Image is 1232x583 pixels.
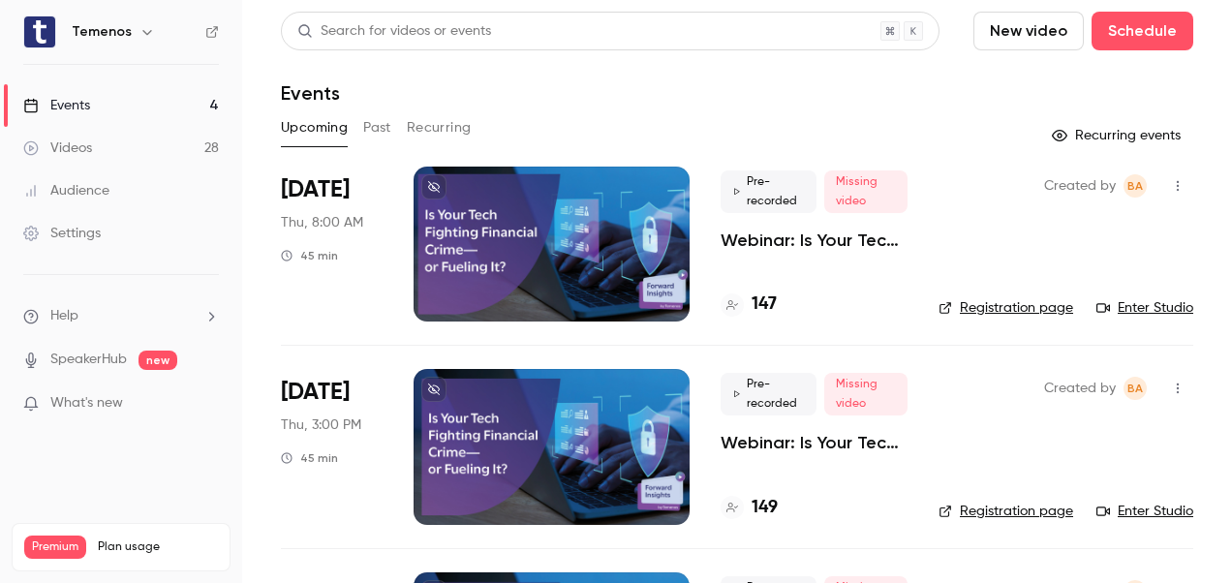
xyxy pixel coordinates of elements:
[281,248,338,263] div: 45 min
[721,431,908,454] a: Webinar: Is Your Tech Fighting Financial Crime—or Fueling It?
[721,229,908,252] a: Webinar: Is Your Tech Fighting Financial Crime—or Fueling It?
[1096,298,1193,318] a: Enter Studio
[23,96,90,115] div: Events
[407,112,472,143] button: Recurring
[939,298,1073,318] a: Registration page
[973,12,1084,50] button: New video
[939,502,1073,521] a: Registration page
[1044,377,1116,400] span: Created by
[1124,174,1147,198] span: Balamurugan Arunachalam
[50,350,127,370] a: SpeakerHub
[281,450,338,466] div: 45 min
[50,393,123,414] span: What's new
[281,377,350,408] span: [DATE]
[281,213,363,232] span: Thu, 8:00 AM
[281,369,383,524] div: Sep 25 Thu, 2:00 PM (Europe/London)
[281,415,361,435] span: Thu, 3:00 PM
[1127,377,1143,400] span: BA
[1092,12,1193,50] button: Schedule
[297,21,491,42] div: Search for videos or events
[139,351,177,370] span: new
[24,16,55,47] img: Temenos
[281,167,383,322] div: Sep 25 Thu, 2:00 PM (Asia/Singapore)
[281,112,348,143] button: Upcoming
[752,291,777,318] h4: 147
[23,306,219,326] li: help-dropdown-opener
[50,306,78,326] span: Help
[721,495,778,521] a: 149
[721,170,816,213] span: Pre-recorded
[23,138,92,158] div: Videos
[721,373,816,415] span: Pre-recorded
[721,291,777,318] a: 147
[24,536,86,559] span: Premium
[23,224,101,243] div: Settings
[98,539,218,555] span: Plan usage
[752,495,778,521] h4: 149
[196,395,219,413] iframe: Noticeable Trigger
[281,174,350,205] span: [DATE]
[1124,377,1147,400] span: Balamurugan Arunachalam
[281,81,340,105] h1: Events
[1127,174,1143,198] span: BA
[1096,502,1193,521] a: Enter Studio
[824,373,908,415] span: Missing video
[72,22,132,42] h6: Temenos
[1043,120,1193,151] button: Recurring events
[1044,174,1116,198] span: Created by
[23,181,109,200] div: Audience
[824,170,908,213] span: Missing video
[363,112,391,143] button: Past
